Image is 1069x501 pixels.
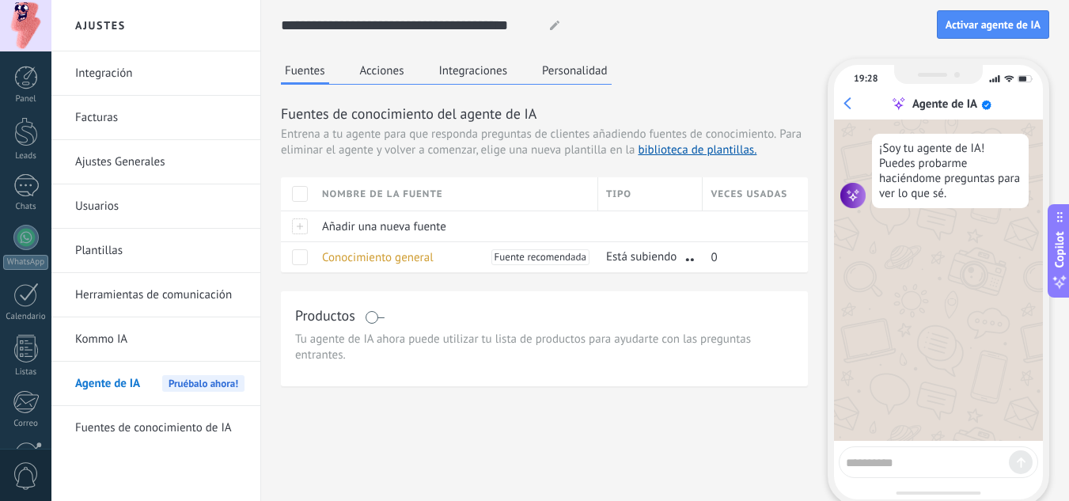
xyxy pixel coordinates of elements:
span: Entrena a tu agente para que responda preguntas de clientes añadiendo fuentes de conocimiento. [281,127,776,142]
span: Tu agente de IA ahora puede utilizar tu lista de productos para ayudarte con las preguntas entran... [295,332,794,363]
a: Fuentes de conocimiento de IA [75,406,245,450]
button: Personalidad [538,59,612,82]
span: Conocimiento general [322,250,434,265]
div: 0 [703,242,796,272]
a: Ajustes Generales [75,140,245,184]
span: Está subiendo [606,249,677,265]
a: Facturas [75,96,245,140]
button: Fuentes [281,59,329,85]
span: Agente de IA [75,362,140,406]
li: Plantillas [51,229,260,273]
div: Agente de IA [912,97,977,112]
li: Herramientas de comunicación [51,273,260,317]
button: Integraciones [435,59,512,82]
h3: Productos [295,306,355,325]
div: Panel [3,94,49,104]
li: Facturas [51,96,260,140]
a: Plantillas [75,229,245,273]
a: Agente de IA Pruébalo ahora! [75,362,245,406]
span: Para eliminar el agente y volver a comenzar, elige una nueva plantilla en la [281,127,802,158]
a: Kommo IA [75,317,245,362]
span: 0 [711,250,717,265]
a: Herramientas de comunicación [75,273,245,317]
div: 19:28 [854,73,878,85]
div: Chats [3,202,49,212]
button: Acciones [356,59,408,82]
span: Pruébalo ahora! [162,375,245,392]
a: Integración [75,51,245,96]
li: Ajustes Generales [51,140,260,184]
div: Leads [3,151,49,161]
div: Correo [3,419,49,429]
div: Veces usadas [703,177,808,211]
div: Nombre de la fuente [314,177,597,211]
li: Agente de IA [51,362,260,406]
div: Tipo [598,177,703,211]
div: ¡Soy tu agente de IA! Puedes probarme haciéndome preguntas para ver lo que sé. [872,134,1029,208]
span: Activar agente de IA [946,19,1041,30]
div: WhatsApp [3,255,48,270]
img: agent icon [840,183,866,208]
li: Kommo IA [51,317,260,362]
span: Añadir una nueva fuente [322,219,446,234]
div: Conocimiento general [314,242,590,272]
li: Integración [51,51,260,96]
div: Listas [3,367,49,378]
a: Usuarios [75,184,245,229]
a: biblioteca de plantillas. [638,142,756,158]
h3: Fuentes de conocimiento del agente de IA [281,104,808,123]
span: Copilot [1052,231,1067,268]
span: Fuente recomendada [495,249,586,265]
button: Activar agente de IA [937,10,1049,39]
div: Está subiendo [598,242,696,272]
li: Fuentes de conocimiento de IA [51,406,260,450]
div: Calendario [3,312,49,322]
li: Usuarios [51,184,260,229]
